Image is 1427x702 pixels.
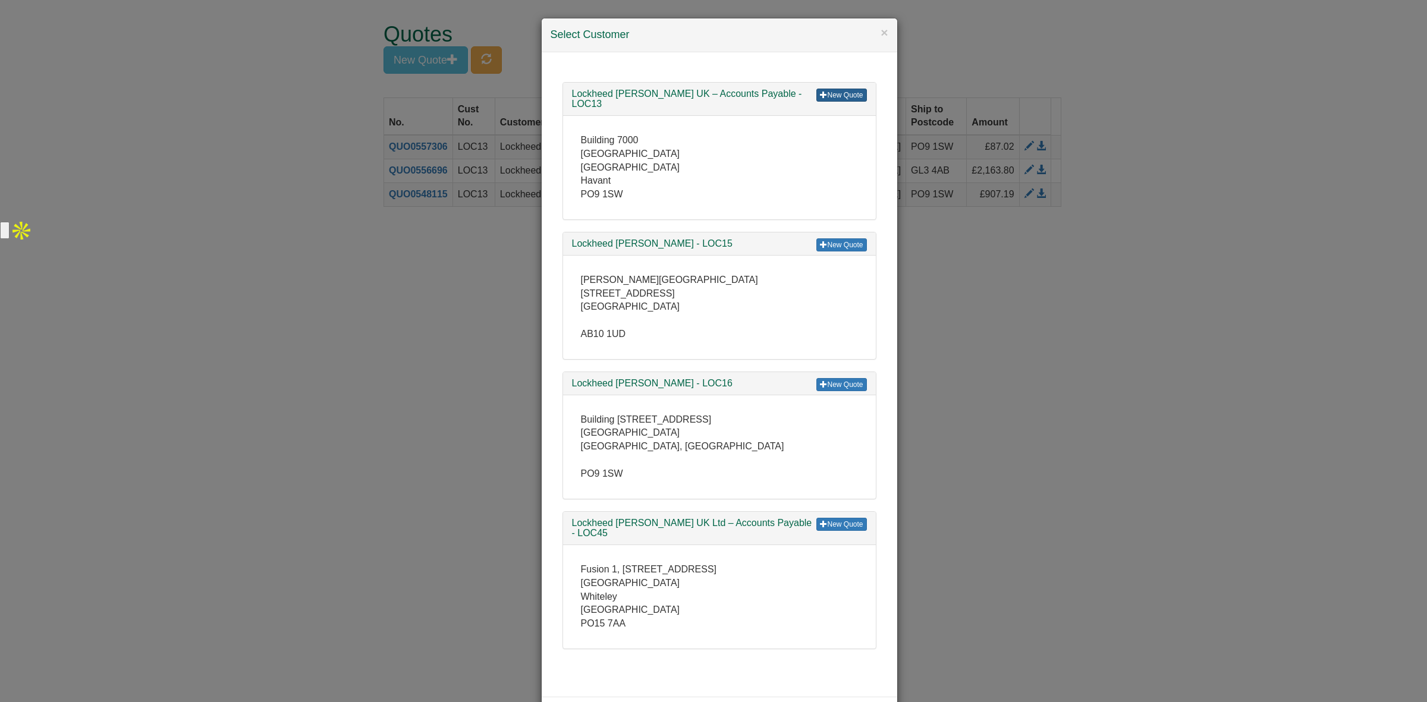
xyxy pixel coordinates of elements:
[581,275,758,285] span: [PERSON_NAME][GEOGRAPHIC_DATA]
[581,605,680,615] span: [GEOGRAPHIC_DATA]
[816,238,866,251] a: New Quote
[816,378,866,391] a: New Quote
[581,149,680,159] span: [GEOGRAPHIC_DATA]
[551,27,888,43] h4: Select Customer
[581,135,639,145] span: Building 7000
[581,414,712,424] span: Building [STREET_ADDRESS]
[581,427,680,437] span: [GEOGRAPHIC_DATA]
[581,329,626,339] span: AB10 1UD
[581,578,680,588] span: [GEOGRAPHIC_DATA]
[816,89,866,102] a: New Quote
[581,189,623,199] span: PO9 1SW
[572,518,867,539] h3: Lockheed [PERSON_NAME] UK Ltd – Accounts Payable - LOC45
[572,378,867,389] h3: Lockheed [PERSON_NAME] - LOC16
[572,89,867,109] h3: Lockheed [PERSON_NAME] UK – Accounts Payable - LOC13
[581,468,623,479] span: PO9 1SW
[581,591,617,602] span: Whiteley
[816,518,866,531] a: New Quote
[581,618,626,628] span: PO15 7AA
[581,301,680,311] span: [GEOGRAPHIC_DATA]
[581,441,784,451] span: [GEOGRAPHIC_DATA], [GEOGRAPHIC_DATA]
[572,238,867,249] h3: Lockheed [PERSON_NAME] - LOC15
[581,288,675,298] span: [STREET_ADDRESS]
[581,162,680,172] span: [GEOGRAPHIC_DATA]
[881,26,888,39] button: ×
[581,175,611,185] span: Havant
[10,219,33,243] img: Apollo
[581,564,717,574] span: Fusion 1, [STREET_ADDRESS]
